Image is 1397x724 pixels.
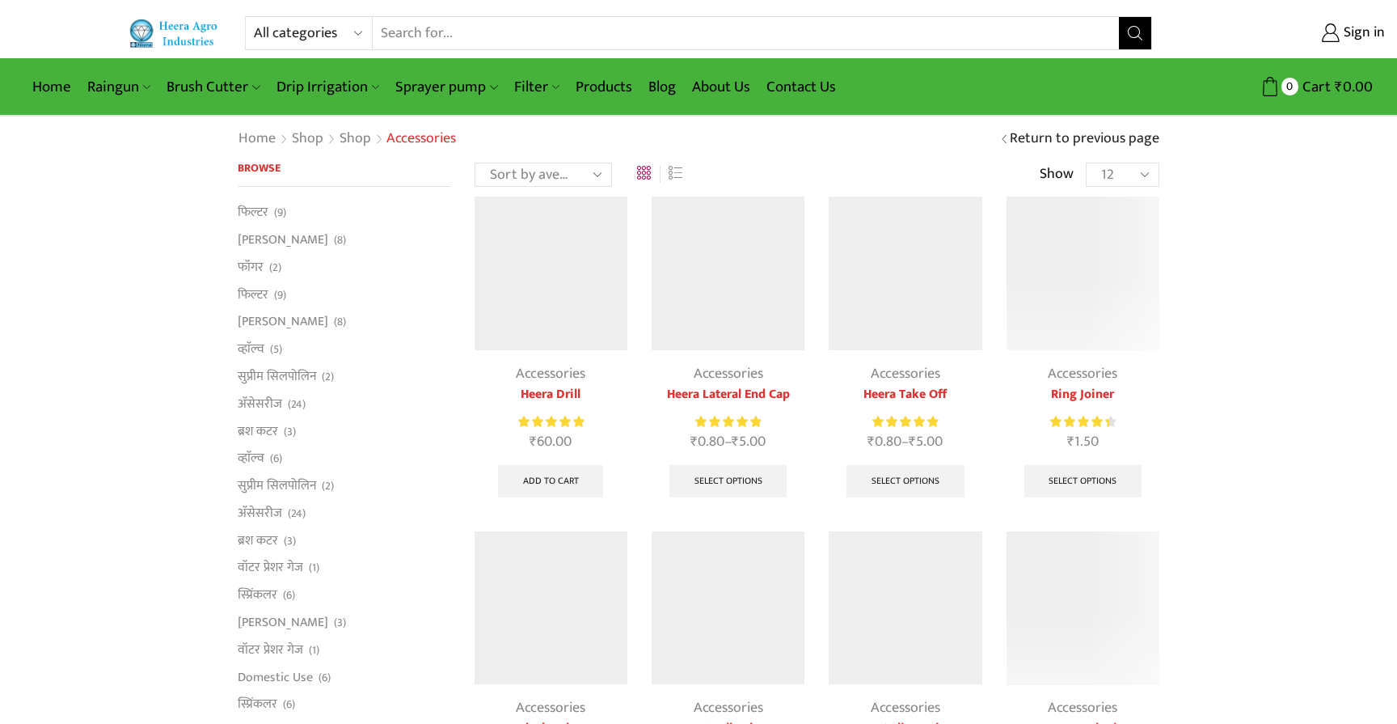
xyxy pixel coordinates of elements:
[684,68,758,106] a: About Us
[319,670,331,686] span: (6)
[24,68,79,106] a: Home
[270,451,282,467] span: (6)
[291,129,324,150] a: Shop
[238,281,268,308] a: फिल्टर
[284,533,296,549] span: (3)
[238,129,276,150] a: Home
[238,308,328,336] a: [PERSON_NAME]
[695,413,761,430] div: Rated 5.00 out of 5
[238,159,281,177] span: Browse
[506,68,568,106] a: Filter
[238,582,277,609] a: स्प्रिंकलर
[1050,413,1116,430] div: Rated 4.50 out of 5
[283,587,295,603] span: (6)
[238,663,313,691] a: Domestic Use
[309,560,319,576] span: (1)
[871,696,940,720] a: Accessories
[1040,164,1074,185] span: Show
[1050,413,1109,430] span: Rated out of 5
[79,68,158,106] a: Raingun
[516,362,585,386] a: Accessories
[1048,362,1117,386] a: Accessories
[334,232,346,248] span: (8)
[652,197,804,349] img: Heera Lateral End Cap
[283,696,295,713] span: (6)
[909,430,916,454] span: ₹
[1176,19,1385,48] a: Sign in
[530,430,537,454] span: ₹
[568,68,640,106] a: Products
[1048,696,1117,720] a: Accessories
[530,430,572,454] bdi: 60.00
[872,413,938,430] div: Rated 5.00 out of 5
[334,314,346,330] span: (8)
[829,385,981,404] a: Heera Take Off
[732,430,766,454] bdi: 5.00
[690,430,724,454] bdi: 0.80
[238,499,282,527] a: अ‍ॅसेसरीज
[1010,129,1159,150] a: Return to previous page
[1340,23,1385,44] span: Sign in
[694,362,763,386] a: Accessories
[158,68,268,106] a: Brush Cutter
[652,385,804,404] a: Heera Lateral End Cap
[238,227,328,254] a: [PERSON_NAME]
[475,531,627,684] img: Flush valve
[652,431,804,453] span: –
[238,554,303,582] a: वॉटर प्रेशर गेज
[238,417,278,445] a: ब्रश कटर
[1024,465,1142,497] a: Select options for “Ring Joiner”
[690,430,698,454] span: ₹
[695,413,761,430] span: Rated out of 5
[238,253,264,281] a: फॉगर
[829,531,981,684] img: Heera Online Dripper
[238,390,282,417] a: अ‍ॅसेसरीज
[238,527,278,554] a: ब्रश कटर
[652,531,804,684] img: Flow Control Valve
[732,430,739,454] span: ₹
[846,465,964,497] a: Select options for “Heera Take Off”
[387,68,505,106] a: Sprayer pump
[871,362,940,386] a: Accessories
[640,68,684,106] a: Blog
[386,130,456,148] h1: Accessories
[867,430,901,454] bdi: 0.80
[284,424,296,440] span: (3)
[518,413,584,430] span: Rated out of 5
[1007,197,1159,349] img: Ring Joiner
[1119,17,1151,49] button: Search button
[475,163,612,187] select: Shop order
[238,362,316,390] a: सुप्रीम सिलपोलिन
[322,478,334,494] span: (2)
[1007,385,1159,404] a: Ring Joiner
[238,691,277,718] a: स्प्रिंकलर
[238,636,303,663] a: वॉटर प्रेशर गेज
[274,205,286,221] span: (9)
[829,431,981,453] span: –
[1168,72,1373,102] a: 0 Cart ₹0.00
[516,696,585,720] a: Accessories
[867,430,875,454] span: ₹
[1335,74,1373,99] bdi: 0.00
[1067,430,1099,454] bdi: 1.50
[1067,430,1074,454] span: ₹
[274,287,286,303] span: (9)
[339,129,372,150] a: Shop
[872,413,938,430] span: Rated out of 5
[238,472,316,500] a: सुप्रीम सिलपोलिन
[238,609,328,637] a: [PERSON_NAME]
[1007,531,1159,684] img: heera lateral joiner
[309,642,319,658] span: (1)
[288,506,306,522] span: (24)
[373,17,1119,49] input: Search for...
[269,260,281,276] span: (2)
[1281,78,1298,95] span: 0
[322,369,334,385] span: (2)
[238,336,264,363] a: व्हाॅल्व
[270,341,282,358] span: (5)
[669,465,787,497] a: Select options for “Heera Lateral End Cap”
[694,696,763,720] a: Accessories
[1335,74,1343,99] span: ₹
[238,445,264,472] a: व्हाॅल्व
[475,385,627,404] a: Heera Drill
